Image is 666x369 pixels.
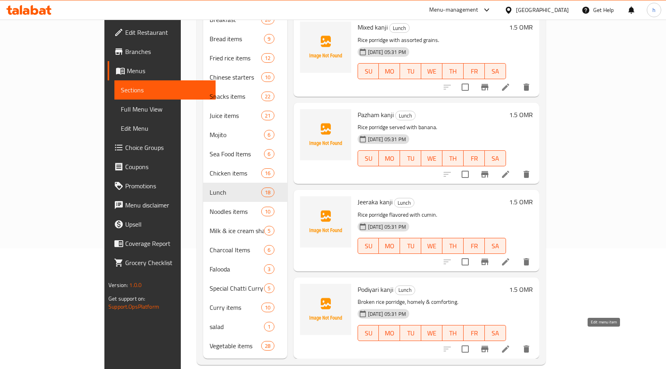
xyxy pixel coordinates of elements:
[203,29,287,48] div: Bread items9
[210,245,264,255] div: Charcoal Items
[358,325,379,341] button: SU
[421,325,442,341] button: WE
[210,92,262,101] span: Snacks items
[203,259,287,279] div: Falooda3
[382,327,397,339] span: MO
[358,210,506,220] p: Rice porridge flavored with cumin.
[262,189,274,196] span: 18
[203,336,287,355] div: Vegetable items28
[203,317,287,336] div: salad1
[114,80,216,100] a: Sections
[394,198,414,207] span: Lunch
[358,238,379,254] button: SU
[421,150,442,166] button: WE
[300,196,351,247] img: Jeeraka kanji
[125,28,209,37] span: Edit Restaurant
[475,252,494,271] button: Branch-specific-item
[203,125,287,144] div: Mojito6
[446,240,460,252] span: TH
[457,253,474,270] span: Select to update
[262,54,274,62] span: 12
[488,66,503,77] span: SA
[424,66,439,77] span: WE
[261,207,274,216] div: items
[108,280,128,290] span: Version:
[261,53,274,63] div: items
[108,23,216,42] a: Edit Restaurant
[652,6,656,14] span: h
[203,106,287,125] div: Juice items21
[108,234,216,253] a: Coverage Report
[358,122,506,132] p: Rice porridge served with banana.
[396,111,415,120] span: Lunch
[475,165,494,184] button: Branch-specific-item
[382,66,397,77] span: MO
[108,61,216,80] a: Menus
[446,66,460,77] span: TH
[509,109,533,120] h6: 1.5 OMR
[485,238,506,254] button: SA
[379,325,400,341] button: MO
[210,72,262,82] span: Chinese starters
[125,143,209,152] span: Choice Groups
[361,153,376,164] span: SU
[264,283,274,293] div: items
[210,264,264,274] span: Falooda
[210,322,264,331] div: salad
[442,238,464,254] button: TH
[114,100,216,119] a: Full Menu View
[210,303,262,312] div: Curry items
[203,144,287,164] div: Sea Food Items6
[395,111,416,120] div: Lunch
[210,111,262,120] span: Juice items
[210,283,264,293] span: Special Chatti Curry
[442,150,464,166] button: TH
[121,104,209,114] span: Full Menu View
[400,325,421,341] button: TU
[488,240,503,252] span: SA
[365,310,409,318] span: [DATE] 05:31 PM
[390,24,409,33] span: Lunch
[379,63,400,79] button: MO
[400,63,421,79] button: TU
[509,196,533,207] h6: 1.5 OMR
[467,153,482,164] span: FR
[114,119,216,138] a: Edit Menu
[262,112,274,120] span: 21
[358,150,379,166] button: SU
[203,7,287,359] nav: Menu sections
[129,280,142,290] span: 1.0.0
[203,221,287,240] div: Milk & ice cream shake5
[125,47,209,56] span: Branches
[421,238,442,254] button: WE
[264,246,274,254] span: 6
[264,264,274,274] div: items
[457,166,474,183] span: Select to update
[203,240,287,259] div: Charcoal Items6
[467,327,482,339] span: FR
[203,298,287,317] div: Curry items10
[127,66,209,76] span: Menus
[464,63,485,79] button: FR
[429,5,478,15] div: Menu-management
[125,181,209,191] span: Promotions
[365,223,409,231] span: [DATE] 05:31 PM
[379,238,400,254] button: MO
[203,279,287,298] div: Special Chatti Curry5
[108,42,216,61] a: Branches
[264,227,274,235] span: 5
[262,304,274,311] span: 10
[467,240,482,252] span: FR
[108,301,159,312] a: Support.OpsPlatform
[261,187,274,197] div: items
[442,325,464,341] button: TH
[210,34,264,44] div: Bread items
[210,341,262,351] span: Vegetable items
[264,245,274,255] div: items
[395,285,415,295] div: Lunch
[125,239,209,248] span: Coverage Report
[203,183,287,202] div: Lunch18
[261,168,274,178] div: items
